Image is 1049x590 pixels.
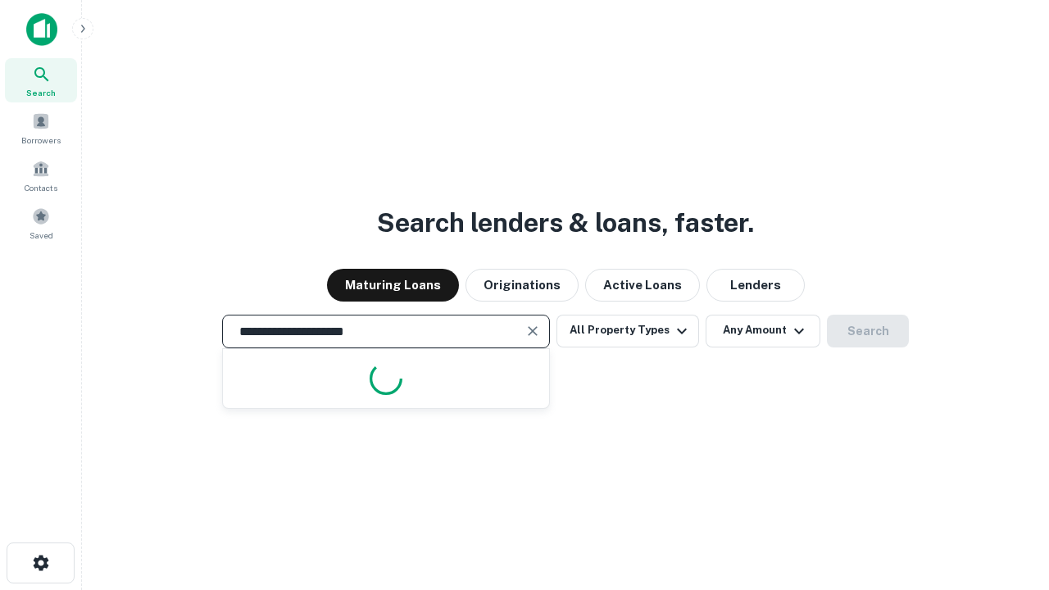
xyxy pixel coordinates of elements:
[5,201,77,245] a: Saved
[556,315,699,347] button: All Property Types
[465,269,579,302] button: Originations
[26,86,56,99] span: Search
[327,269,459,302] button: Maturing Loans
[706,269,805,302] button: Lenders
[967,459,1049,538] iframe: Chat Widget
[5,58,77,102] a: Search
[377,203,754,243] h3: Search lenders & loans, faster.
[21,134,61,147] span: Borrowers
[521,320,544,343] button: Clear
[5,106,77,150] a: Borrowers
[5,153,77,197] a: Contacts
[25,181,57,194] span: Contacts
[706,315,820,347] button: Any Amount
[26,13,57,46] img: capitalize-icon.png
[585,269,700,302] button: Active Loans
[30,229,53,242] span: Saved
